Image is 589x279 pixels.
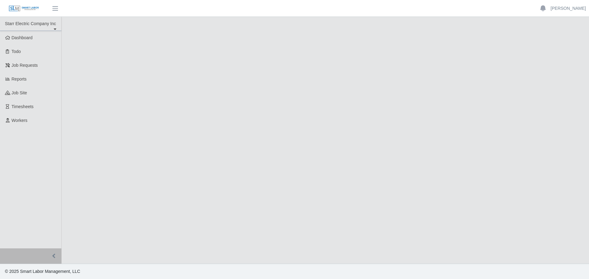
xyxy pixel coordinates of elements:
span: Todo [12,49,21,54]
img: SLM Logo [9,5,39,12]
a: [PERSON_NAME] [551,5,586,12]
span: Reports [12,77,27,81]
span: job site [12,90,27,95]
span: © 2025 Smart Labor Management, LLC [5,269,80,274]
span: Job Requests [12,63,38,68]
span: Dashboard [12,35,33,40]
span: Timesheets [12,104,34,109]
span: Workers [12,118,28,123]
